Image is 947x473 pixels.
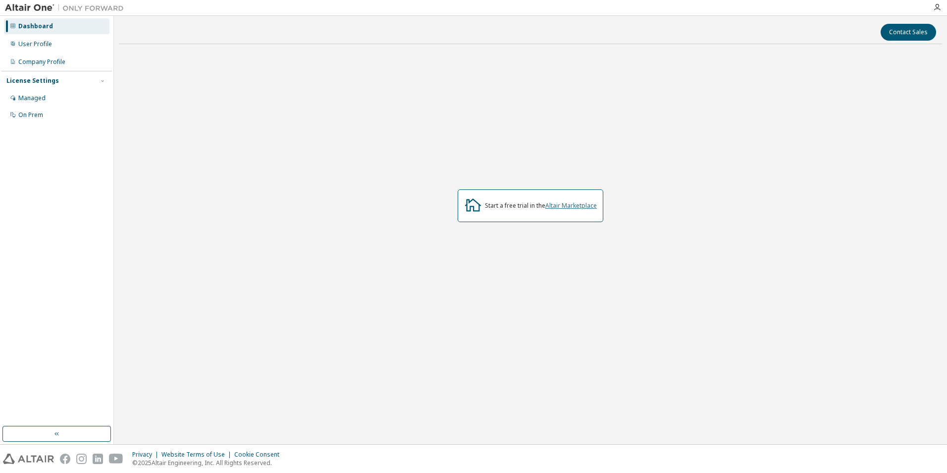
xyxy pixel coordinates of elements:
div: On Prem [18,111,43,119]
img: youtube.svg [109,454,123,464]
div: Start a free trial in the [485,202,597,210]
div: Company Profile [18,58,65,66]
img: instagram.svg [76,454,87,464]
div: Dashboard [18,22,53,30]
p: © 2025 Altair Engineering, Inc. All Rights Reserved. [132,459,285,467]
div: User Profile [18,40,52,48]
a: Altair Marketplace [545,201,597,210]
div: License Settings [6,77,59,85]
button: Contact Sales [881,24,936,41]
div: Managed [18,94,46,102]
div: Website Terms of Use [161,451,234,459]
div: Privacy [132,451,161,459]
img: Altair One [5,3,129,13]
img: linkedin.svg [93,454,103,464]
div: Cookie Consent [234,451,285,459]
img: altair_logo.svg [3,454,54,464]
img: facebook.svg [60,454,70,464]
